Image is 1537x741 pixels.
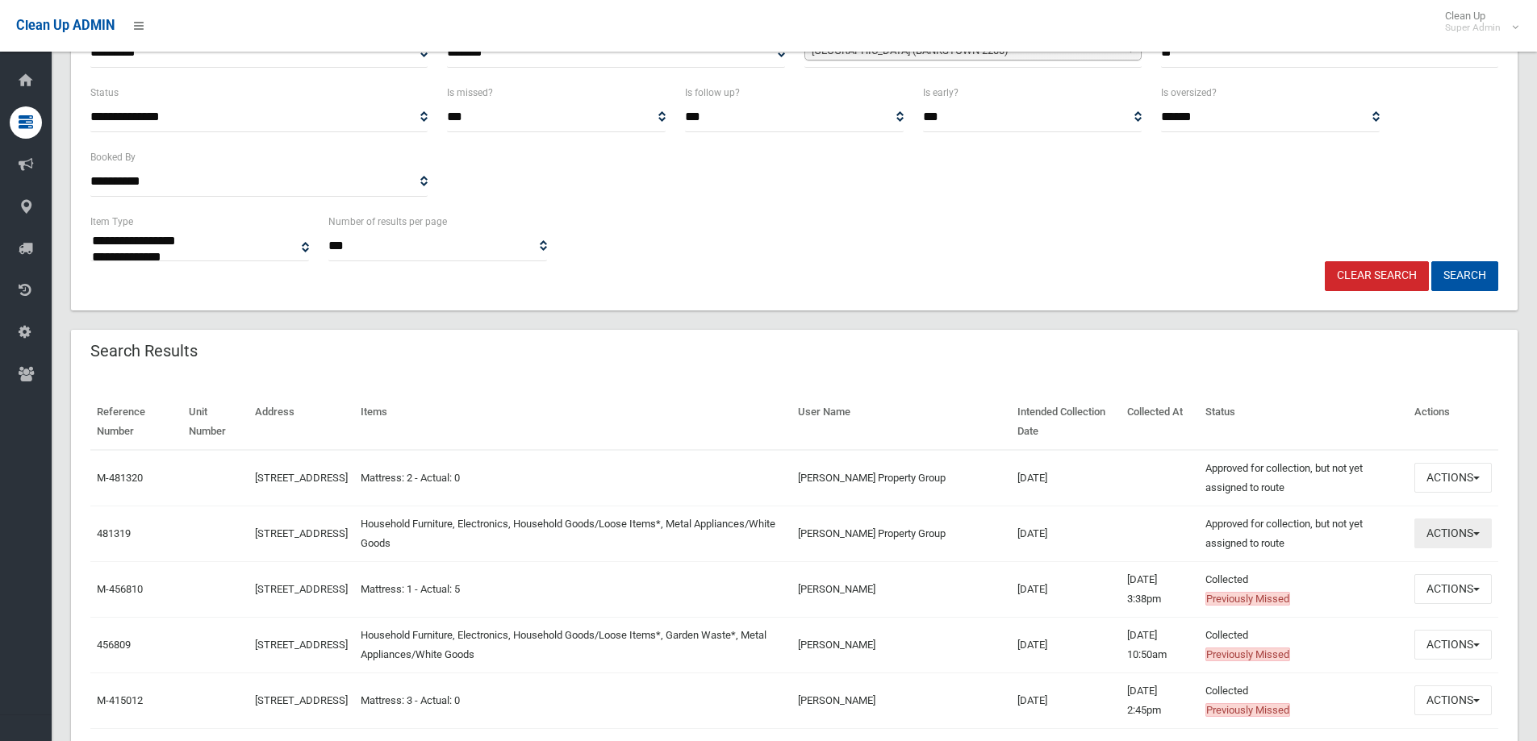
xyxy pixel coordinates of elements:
[255,472,348,484] a: [STREET_ADDRESS]
[97,694,143,706] a: M-415012
[923,84,959,102] label: Is early?
[1199,672,1408,728] td: Collected
[354,450,791,506] td: Mattress: 2 - Actual: 0
[791,506,1011,561] td: [PERSON_NAME] Property Group
[1414,574,1492,604] button: Actions
[1011,506,1121,561] td: [DATE]
[1414,630,1492,660] button: Actions
[90,84,119,102] label: Status
[255,694,348,706] a: [STREET_ADDRESS]
[1431,261,1498,291] button: Search
[1414,685,1492,715] button: Actions
[1199,617,1408,672] td: Collected
[97,639,131,651] a: 456809
[1414,463,1492,493] button: Actions
[90,148,136,166] label: Booked By
[182,394,249,450] th: Unit Number
[354,506,791,561] td: Household Furniture, Electronics, Household Goods/Loose Items*, Metal Appliances/White Goods
[249,394,354,450] th: Address
[1199,394,1408,450] th: Status
[1121,394,1199,450] th: Collected At
[90,394,182,450] th: Reference Number
[791,617,1011,672] td: [PERSON_NAME]
[1205,592,1290,606] span: Previously Missed
[328,213,447,231] label: Number of results per page
[97,472,143,484] a: M-481320
[791,450,1011,506] td: [PERSON_NAME] Property Group
[791,394,1011,450] th: User Name
[354,561,791,617] td: Mattress: 1 - Actual: 5
[1011,394,1121,450] th: Intended Collection Date
[685,84,740,102] label: Is follow up?
[1011,617,1121,672] td: [DATE]
[1445,22,1501,34] small: Super Admin
[1205,703,1290,717] span: Previously Missed
[1205,647,1290,661] span: Previously Missed
[447,84,493,102] label: Is missed?
[71,335,217,367] header: Search Results
[1437,10,1517,34] span: Clean Up
[354,617,791,672] td: Household Furniture, Electronics, Household Goods/Loose Items*, Garden Waste*, Metal Appliances/W...
[255,583,348,595] a: [STREET_ADDRESS]
[1199,450,1408,506] td: Approved for collection, but not yet assigned to route
[1414,518,1492,548] button: Actions
[90,213,133,231] label: Item Type
[1199,506,1408,561] td: Approved for collection, but not yet assigned to route
[1121,561,1199,617] td: [DATE] 3:38pm
[354,672,791,728] td: Mattress: 3 - Actual: 0
[1121,617,1199,672] td: [DATE] 10:50am
[97,527,131,539] a: 481319
[1011,672,1121,728] td: [DATE]
[1199,561,1408,617] td: Collected
[791,672,1011,728] td: [PERSON_NAME]
[1011,450,1121,506] td: [DATE]
[255,527,348,539] a: [STREET_ADDRESS]
[1161,84,1217,102] label: Is oversized?
[791,561,1011,617] td: [PERSON_NAME]
[255,639,348,651] a: [STREET_ADDRESS]
[97,583,143,595] a: M-456810
[1121,672,1199,728] td: [DATE] 2:45pm
[1011,561,1121,617] td: [DATE]
[16,18,115,33] span: Clean Up ADMIN
[354,394,791,450] th: Items
[1325,261,1429,291] a: Clear Search
[1408,394,1498,450] th: Actions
